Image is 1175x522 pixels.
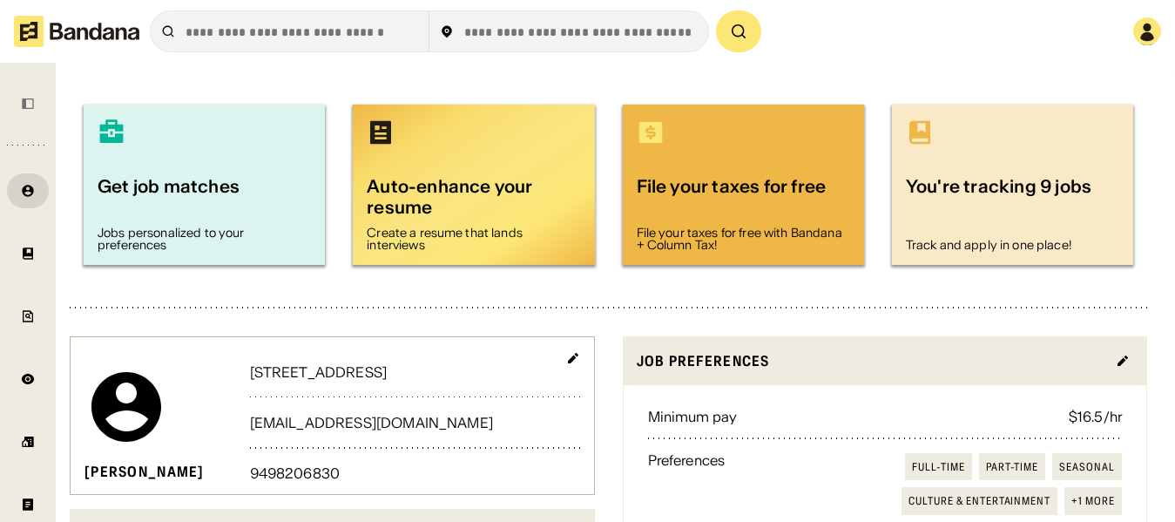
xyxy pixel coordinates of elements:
[908,494,1050,508] div: Culture & Entertainment
[906,239,1119,251] div: Track and apply in one place!
[648,453,726,515] div: Preferences
[250,365,580,379] div: [STREET_ADDRESS]
[1071,494,1115,508] div: +1 more
[637,227,850,251] div: File your taxes for free with Bandana + Column Tax!
[84,463,205,481] div: [PERSON_NAME]
[98,227,311,251] div: Jobs personalized to your preferences
[637,174,850,220] div: File your taxes for free
[250,416,580,430] div: [EMAIL_ADDRESS][DOMAIN_NAME]
[98,174,311,220] div: Get job matches
[1059,460,1115,474] div: Seasonal
[648,410,738,424] div: Minimum pay
[250,466,580,480] div: 9498206830
[367,174,580,220] div: Auto-enhance your resume
[14,16,139,47] img: Bandana logotype
[367,227,580,251] div: Create a resume that lands interviews
[1069,410,1122,424] div: $16.5/hr
[637,350,1106,372] div: Job preferences
[986,460,1039,474] div: Part-time
[912,460,965,474] div: Full-time
[906,174,1119,232] div: You're tracking 9 jobs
